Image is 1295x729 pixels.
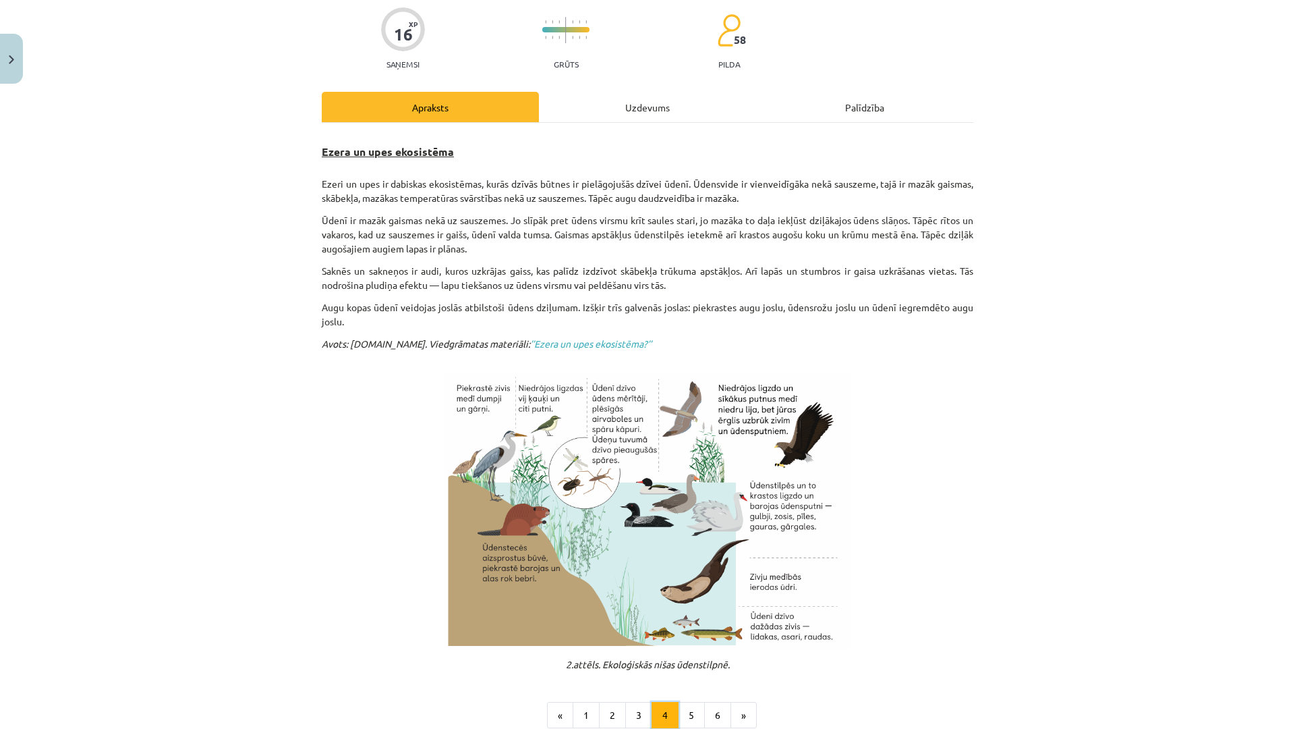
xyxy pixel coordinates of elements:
[322,264,973,292] p: Saknēs un sakneņos ir audi, kuros uzkrājas gaiss, kas palīdz izdzīvot skābekļa trūkuma apstākļos....
[558,36,560,39] img: icon-short-line-57e1e144782c952c97e751825c79c345078a6d821885a25fce030b3d8c18986b.svg
[718,59,740,69] p: pilda
[9,55,14,64] img: icon-close-lesson-0947bae3869378f0d4975bcd49f059093ad1ed9edebbc8119c70593378902aed.svg
[717,13,741,47] img: students-c634bb4e5e11cddfef0936a35e636f08e4e9abd3cc4e673bd6f9a4125e45ecb1.svg
[625,702,652,729] button: 3
[322,144,454,159] b: Ezera un upes ekosistēma
[381,59,425,69] p: Saņemsi
[322,177,973,205] p: Ezeri un upes ir dabiskas ekosistēmas, kurās dzīvās būtnes ir pielāgojušās dzīvei ūdenī. Ūdensvid...
[322,337,652,350] em: Avots: [DOMAIN_NAME]. Viedgrāmatas materiāli:
[579,36,580,39] img: icon-short-line-57e1e144782c952c97e751825c79c345078a6d821885a25fce030b3d8c18986b.svg
[539,92,756,122] div: Uzdevums
[566,658,730,670] em: 2.attēls. Ekoloģiskās nišas ūdenstilpnē.
[322,300,973,329] p: Augu kopas ūdenī veidojas joslās atbilstoši ūdens dziļumam. Izšķir trīs galvenās joslas: piekrast...
[599,702,626,729] button: 2
[322,92,539,122] div: Apraksts
[545,36,546,39] img: icon-short-line-57e1e144782c952c97e751825c79c345078a6d821885a25fce030b3d8c18986b.svg
[409,20,418,28] span: XP
[554,59,579,69] p: Grūts
[394,25,413,44] div: 16
[545,20,546,24] img: icon-short-line-57e1e144782c952c97e751825c79c345078a6d821885a25fce030b3d8c18986b.svg
[552,20,553,24] img: icon-short-line-57e1e144782c952c97e751825c79c345078a6d821885a25fce030b3d8c18986b.svg
[585,20,587,24] img: icon-short-line-57e1e144782c952c97e751825c79c345078a6d821885a25fce030b3d8c18986b.svg
[730,702,757,729] button: »
[756,92,973,122] div: Palīdzība
[530,337,652,350] a: ’’Ezera un upes ekosistēma?’’
[572,20,573,24] img: icon-short-line-57e1e144782c952c97e751825c79c345078a6d821885a25fce030b3d8c18986b.svg
[322,213,973,256] p: Ūdenī ir mazāk gaismas nekā uz sauszemes. Jo slīpāk pret ūdens virsmu krīt saules stari, jo mazāk...
[734,34,746,46] span: 58
[579,20,580,24] img: icon-short-line-57e1e144782c952c97e751825c79c345078a6d821885a25fce030b3d8c18986b.svg
[678,702,705,729] button: 5
[585,36,587,39] img: icon-short-line-57e1e144782c952c97e751825c79c345078a6d821885a25fce030b3d8c18986b.svg
[704,702,731,729] button: 6
[322,702,973,729] nav: Page navigation example
[565,17,567,43] img: icon-long-line-d9ea69661e0d244f92f715978eff75569469978d946b2353a9bb055b3ed8787d.svg
[652,702,679,729] button: 4
[572,36,573,39] img: icon-short-line-57e1e144782c952c97e751825c79c345078a6d821885a25fce030b3d8c18986b.svg
[547,702,573,729] button: «
[573,702,600,729] button: 1
[552,36,553,39] img: icon-short-line-57e1e144782c952c97e751825c79c345078a6d821885a25fce030b3d8c18986b.svg
[558,20,560,24] img: icon-short-line-57e1e144782c952c97e751825c79c345078a6d821885a25fce030b3d8c18986b.svg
